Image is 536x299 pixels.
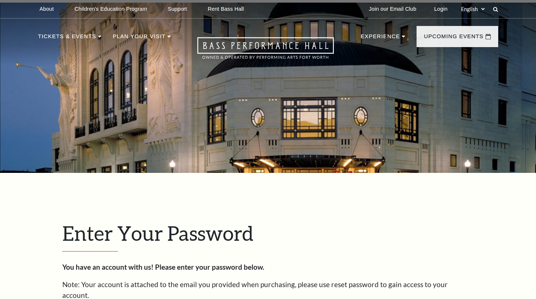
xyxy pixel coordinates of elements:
span: Enter Your Password [62,221,253,245]
p: Plan Your Visit [113,32,165,45]
p: Rent Bass Hall [208,6,244,12]
p: About [40,6,54,12]
strong: You have an account with us! [62,263,154,271]
p: Upcoming Events [424,32,484,45]
select: Select: [460,6,486,13]
p: Support [168,6,187,12]
p: Children's Education Program [75,6,147,12]
strong: Please enter your password below. [155,263,264,271]
p: Experience [361,32,400,45]
p: Tickets & Events [38,32,96,45]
